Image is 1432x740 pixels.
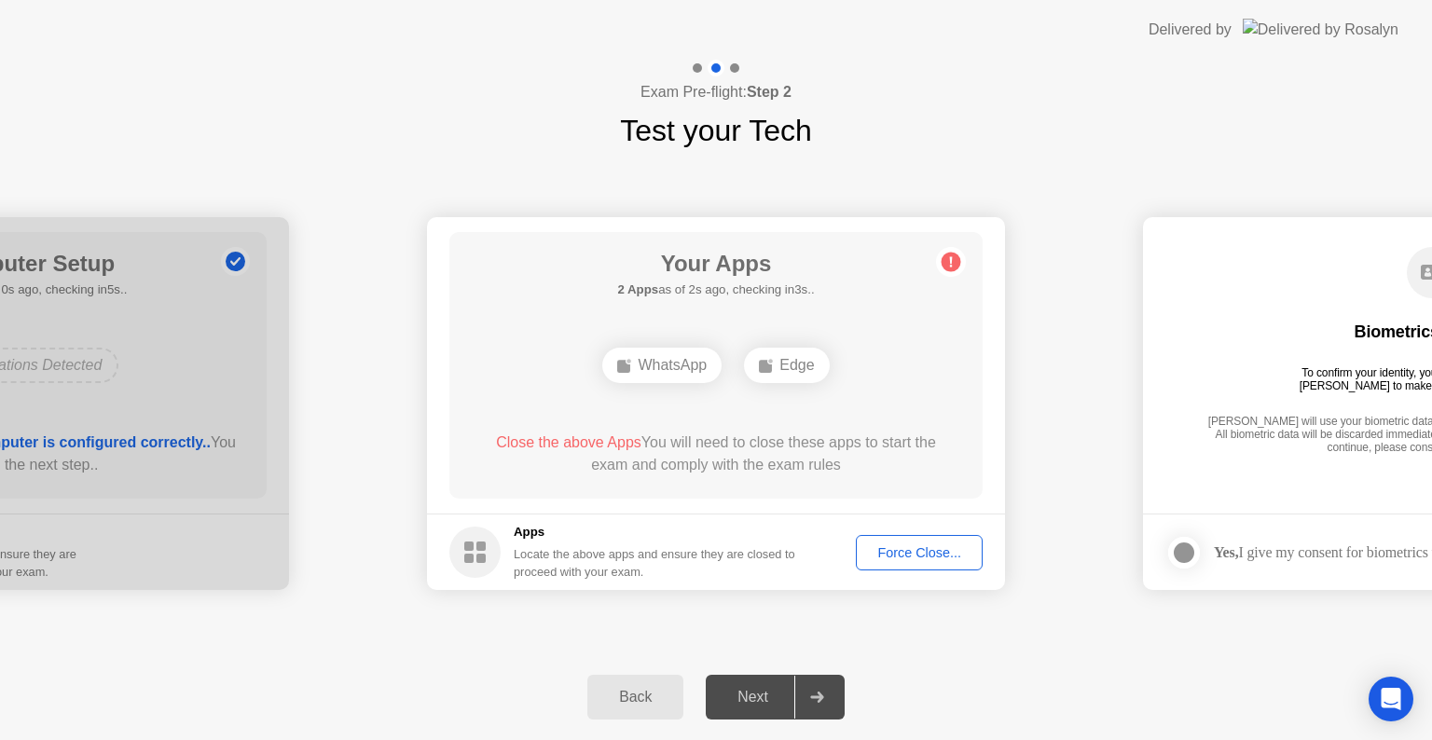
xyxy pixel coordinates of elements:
[602,348,722,383] div: WhatsApp
[617,282,658,296] b: 2 Apps
[514,545,796,581] div: Locate the above apps and ensure they are closed to proceed with your exam.
[514,523,796,541] h5: Apps
[1243,19,1398,40] img: Delivered by Rosalyn
[587,675,683,719] button: Back
[1149,19,1232,41] div: Delivered by
[1214,544,1238,560] strong: Yes,
[617,281,814,299] h5: as of 2s ago, checking in3s..
[744,348,829,383] div: Edge
[1369,677,1413,721] div: Open Intercom Messenger
[593,689,678,706] div: Back
[476,432,957,476] div: You will need to close these apps to start the exam and comply with the exam rules
[862,545,976,560] div: Force Close...
[617,247,814,281] h1: Your Apps
[856,535,983,570] button: Force Close...
[747,84,792,100] b: Step 2
[640,81,792,103] h4: Exam Pre-flight:
[496,434,641,450] span: Close the above Apps
[706,675,845,719] button: Next
[711,689,794,706] div: Next
[620,108,812,153] h1: Test your Tech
